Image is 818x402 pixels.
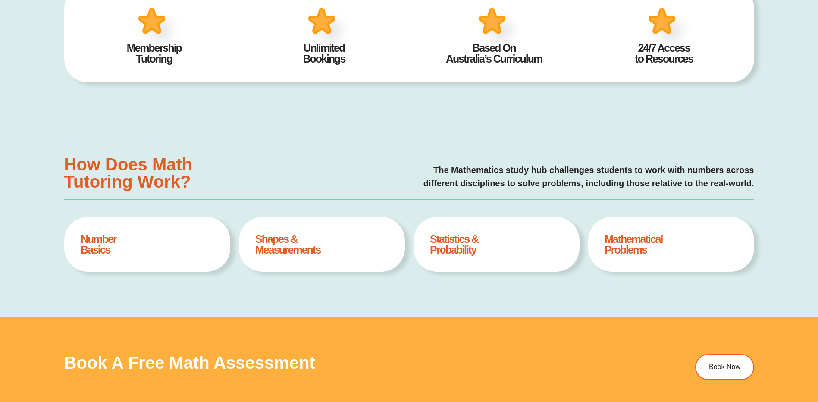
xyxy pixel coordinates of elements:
h4: Mathematical Problems [605,234,737,255]
h3: How Does Math Tutoring Work? [64,156,222,190]
button: Text [220,1,232,13]
h4: Shapes & Measurements [255,234,388,255]
button: Draw [232,1,244,13]
h4: Based On Australia’s Curriculum [422,43,566,64]
h4: Unlimited Bookings [252,43,396,64]
h3: Book a Free Math Assessment [64,354,609,371]
iframe: Chat Widget [674,305,818,402]
h4: Membership Tutoring [82,43,226,64]
h4: Statistics & Probability [430,234,563,255]
span: of ⁨0⁩ [91,1,103,13]
p: The Mathematics study hub challenges students to work with numbers across different disciplines t... [230,163,754,190]
h4: Number Basics [81,234,213,255]
h4: 24/7 Access to Resources [592,43,736,64]
button: Add or edit images [244,1,256,13]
